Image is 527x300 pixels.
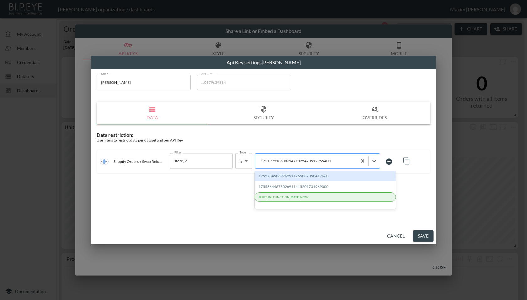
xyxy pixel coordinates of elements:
[258,157,354,164] div: 1721999186083x471825470512955400
[413,230,434,242] button: Save
[255,171,396,181] div: 1755784586976x511755887858417660
[319,102,430,124] button: Overrides
[255,171,396,182] span: 1755784586976x511755887858417660
[201,72,212,76] label: API KEY
[91,56,436,69] h2: Api Key settings [PERSON_NAME]
[255,182,396,191] div: 1755864467302x911415201731969000
[174,150,181,154] label: Filter
[208,102,319,124] button: Security
[97,132,133,138] span: Data restriction:
[97,138,430,142] div: Use filters to restrict data per dataset and per API Key.
[240,150,246,154] label: Type
[255,182,396,192] span: 1755864467302x911415201731969000
[173,156,221,166] input: Filter
[240,159,242,163] span: is
[101,72,108,76] label: name
[114,159,162,164] p: Shopify Orders + Swap Returns V1
[255,192,396,202] div: BUILT_IN_FUNCTION_DATE_NOW
[97,102,208,124] button: Data
[385,230,407,242] button: Cancel
[255,192,396,203] span: BUILT_IN_FUNCTION_DATE_NOW
[100,157,109,166] img: inner join icon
